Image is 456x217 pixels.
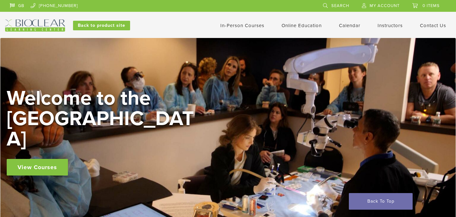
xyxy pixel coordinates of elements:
a: Calendar [339,23,360,28]
a: Back to product site [73,21,130,30]
span: 0 items [423,3,440,8]
span: Search [331,3,349,8]
a: View Courses [7,159,68,176]
img: Bioclear [5,19,65,32]
a: Instructors [378,23,403,28]
h2: Welcome to the [GEOGRAPHIC_DATA] [7,88,198,149]
a: In-Person Courses [220,23,264,28]
a: Contact Us [420,23,446,28]
span: My Account [370,3,400,8]
a: Online Education [282,23,322,28]
a: Back To Top [349,193,413,210]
